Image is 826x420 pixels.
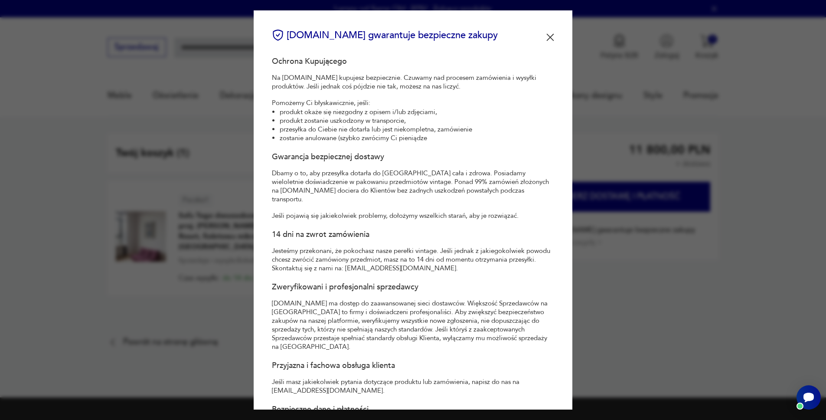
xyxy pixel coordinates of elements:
h4: Bezpieczne dane i płatności [272,404,554,415]
li: przesyłka do Ciebie nie dotarła lub jest niekompletna, zamówienie [280,125,554,134]
li: produkt okaże się niezgodny z opisem i/lub zdjęciami, [280,108,554,116]
img: Ikona zamknięcia [546,33,554,41]
h4: Przyjazna i fachowa obsługa klienta [272,360,554,371]
h4: 14 dni na zwrot zamówienia [272,229,554,240]
p: Jeśli pojawią się jakiekolwiek problemy, dołożymy wszelkich starań, aby je rozwiązać. [272,211,554,220]
p: Jeśli masz jakiekolwiek pytania dotyczące produktu lub zamówienia, napisz do nas na [EMAIL_ADDRES... [272,377,554,395]
li: produkt zostanie uszkodzony w transporcie, [280,116,554,125]
h4: Gwarancja bezpiecznej dostawy [272,151,554,162]
h4: Ochrona Kupującego [272,56,554,67]
h4: Zweryfikowani i profesjonalni sprzedawcy [272,282,554,292]
p: Na [DOMAIN_NAME] kupujesz bezpiecznie. Czuwamy nad procesem zamówienia i wysyłki produktów. Jeśli... [272,73,554,91]
img: Ikona certyfikatu [272,29,284,41]
p: [DOMAIN_NAME] ma dostęp do zaawansowanej sieci dostawców. Większość Sprzedawców na [GEOGRAPHIC_DA... [272,299,554,351]
p: Pomożemy Ci błyskawicznie, jeśli: [272,98,554,107]
p: Jesteśmy przekonani, że pokochasz nasze perełki vintage. Jeśli jednak z jakiegokolwiek powodu chc... [272,246,554,272]
p: Dbamy o to, aby przesyłka dotarła do [GEOGRAPHIC_DATA] cała i zdrowa. Posiadamy wieloletnie doświ... [272,169,554,203]
iframe: Smartsupp widget button [797,385,821,410]
li: zostanie anulowane (szybko zwrócimy Ci pieniądze [280,134,554,142]
div: [DOMAIN_NAME] gwarantuje bezpieczne zakupy [272,29,498,42]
